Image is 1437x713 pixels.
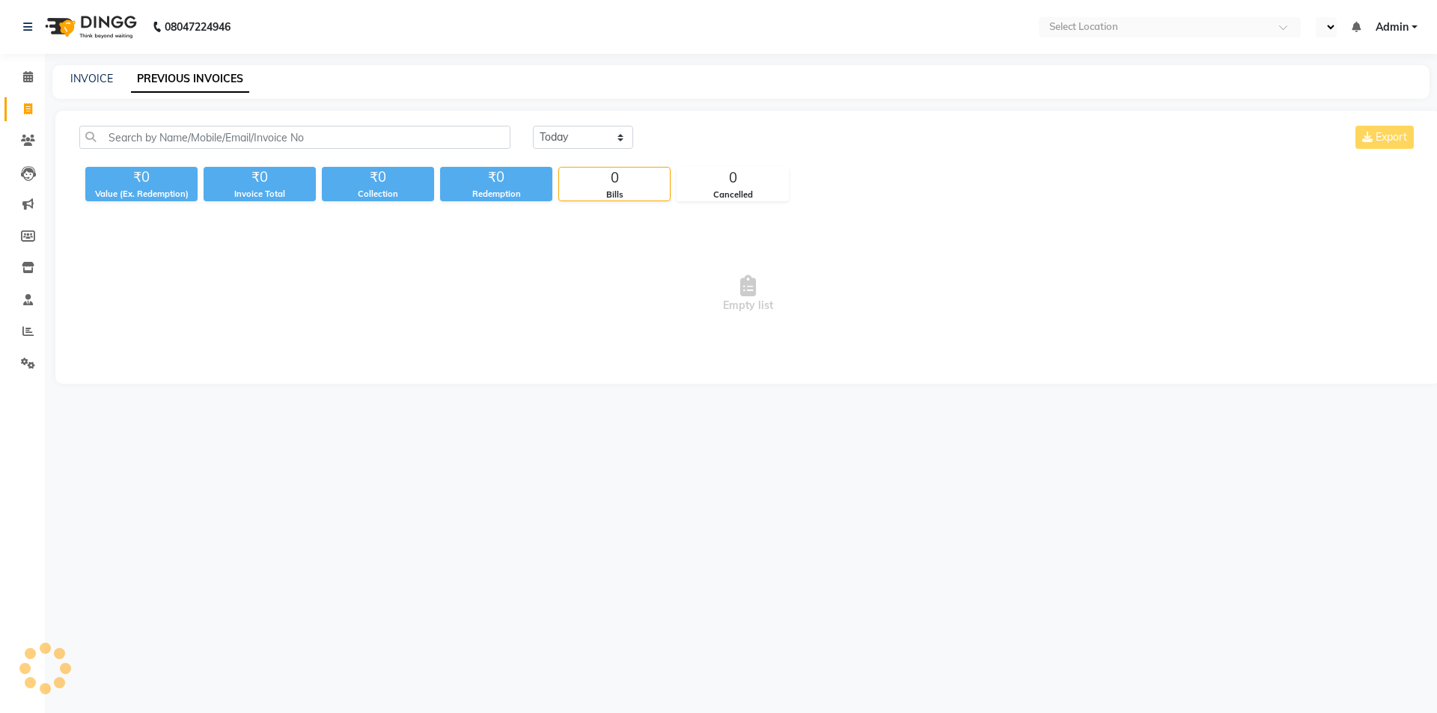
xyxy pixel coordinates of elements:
div: 0 [677,168,788,189]
div: Invoice Total [204,188,316,201]
div: Cancelled [677,189,788,201]
span: Empty list [79,219,1417,369]
a: INVOICE [70,72,113,85]
div: ₹0 [322,167,434,188]
div: Collection [322,188,434,201]
div: Bills [559,189,670,201]
div: 0 [559,168,670,189]
div: ₹0 [204,167,316,188]
div: ₹0 [85,167,198,188]
div: ₹0 [440,167,552,188]
div: Value (Ex. Redemption) [85,188,198,201]
span: Admin [1376,19,1409,35]
a: PREVIOUS INVOICES [131,66,249,93]
b: 08047224946 [165,6,231,48]
input: Search by Name/Mobile/Email/Invoice No [79,126,510,149]
div: Select Location [1049,19,1118,34]
img: logo [38,6,141,48]
div: Redemption [440,188,552,201]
